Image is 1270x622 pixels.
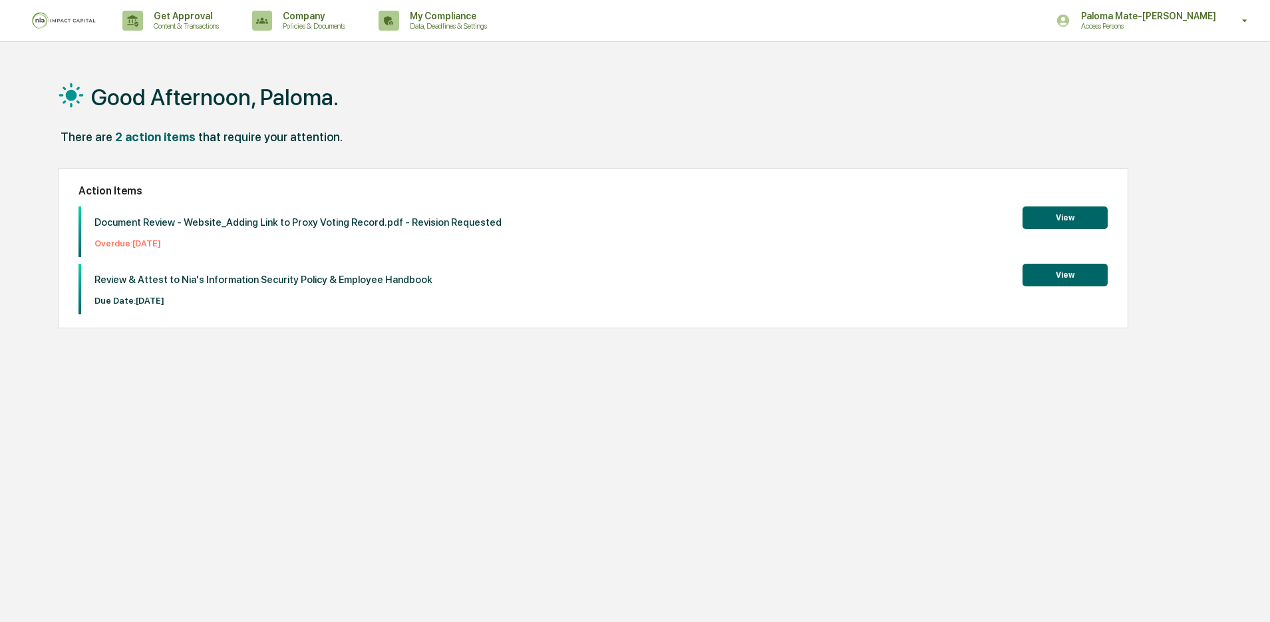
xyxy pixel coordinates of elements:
[94,274,432,286] p: Review & Attest to Nia's Information Security Policy & Employee Handbook
[198,130,343,144] div: that require your attention.
[1023,268,1108,280] a: View
[91,84,339,111] h1: Good Afternoon, Paloma.
[94,238,502,248] p: Overdue: [DATE]
[1070,11,1223,21] p: Paloma Mate-[PERSON_NAME]
[1023,210,1108,223] a: View
[79,184,1107,197] h2: Action Items
[61,130,112,144] div: There are
[94,296,432,306] p: Due Date: [DATE]
[94,216,502,228] p: Document Review - Website_Adding Link to Proxy Voting Record.pdf - Revision Requested
[1070,21,1201,31] p: Access Persons
[272,11,352,21] p: Company
[399,21,494,31] p: Data, Deadlines & Settings
[1023,206,1108,229] button: View
[143,21,226,31] p: Content & Transactions
[1023,264,1108,286] button: View
[115,130,196,144] div: 2 action items
[399,11,494,21] p: My Compliance
[143,11,226,21] p: Get Approval
[32,12,96,29] img: logo
[272,21,352,31] p: Policies & Documents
